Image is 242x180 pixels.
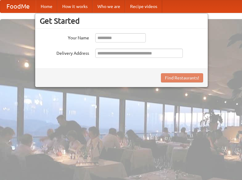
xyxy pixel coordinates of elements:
[92,0,125,13] a: Who we are
[125,0,162,13] a: Recipe videos
[57,0,92,13] a: How it works
[40,16,203,26] h3: Get Started
[36,0,57,13] a: Home
[40,33,89,41] label: Your Name
[161,73,203,82] button: Find Restaurants!
[0,0,36,13] a: FoodMe
[40,49,89,56] label: Delivery Address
